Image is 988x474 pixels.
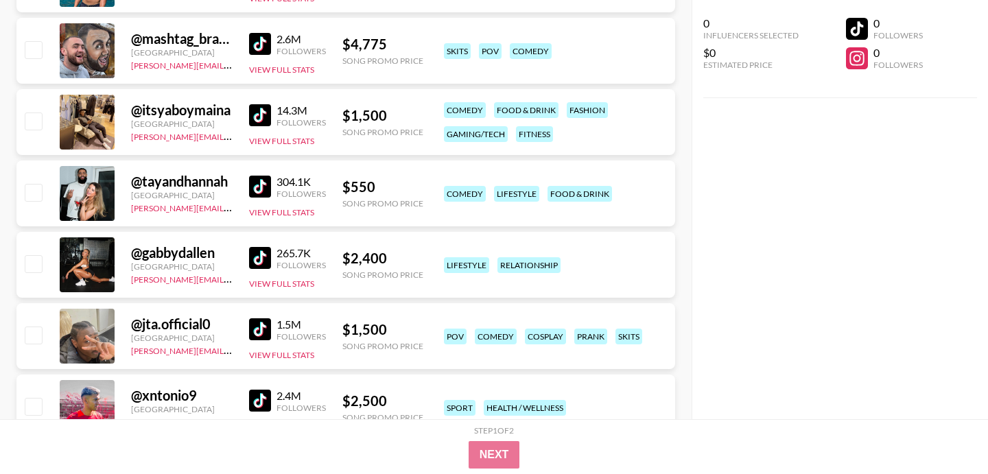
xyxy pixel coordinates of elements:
div: $ 2,500 [342,392,423,410]
div: lifestyle [444,257,489,273]
div: Followers [277,403,326,413]
div: Step 1 of 2 [474,425,514,436]
img: TikTok [249,390,271,412]
div: sport [444,400,475,416]
div: pov [479,43,502,59]
div: prank [574,329,607,344]
div: [GEOGRAPHIC_DATA] [131,119,233,129]
div: Song Promo Price [342,56,423,66]
img: TikTok [249,33,271,55]
a: [PERSON_NAME][EMAIL_ADDRESS][DOMAIN_NAME] [131,200,334,213]
div: 304.1K [277,175,326,189]
div: food & drink [548,186,612,202]
div: [GEOGRAPHIC_DATA] [131,190,233,200]
div: comedy [444,102,486,118]
div: @ mashtag_brady [131,30,233,47]
button: Next [469,441,520,469]
div: 265.7K [277,246,326,260]
a: [PERSON_NAME][EMAIL_ADDRESS][DOMAIN_NAME] [131,58,334,71]
div: Followers [277,46,326,56]
img: TikTok [249,176,271,198]
div: skits [444,43,471,59]
div: 14.3M [277,104,326,117]
div: [GEOGRAPHIC_DATA] [131,47,233,58]
div: Influencers Selected [703,30,799,40]
div: lifestyle [494,186,539,202]
div: @ jta.official0 [131,316,233,333]
div: $ 2,400 [342,250,423,267]
div: comedy [475,329,517,344]
div: [GEOGRAPHIC_DATA] [131,261,233,272]
div: Followers [873,30,923,40]
div: [GEOGRAPHIC_DATA] [131,404,233,414]
div: $0 [703,46,799,60]
div: @ tayandhannah [131,173,233,190]
a: [PERSON_NAME][EMAIL_ADDRESS][DOMAIN_NAME] [131,343,334,356]
div: health / wellness [484,400,566,416]
div: fitness [516,126,553,142]
div: Song Promo Price [342,127,423,137]
img: TikTok [249,104,271,126]
button: View Full Stats [249,279,314,289]
div: Song Promo Price [342,412,423,423]
div: food & drink [494,102,558,118]
div: $ 550 [342,178,423,195]
div: Followers [277,260,326,270]
div: gaming/tech [444,126,508,142]
div: Followers [277,331,326,342]
div: comedy [510,43,552,59]
div: fashion [567,102,608,118]
a: [PERSON_NAME][EMAIL_ADDRESS][DOMAIN_NAME] [131,129,334,142]
div: @ xntonio9 [131,387,233,404]
div: cosplay [525,329,566,344]
div: @ gabbydallen [131,244,233,261]
div: pov [444,329,467,344]
button: View Full Stats [249,64,314,75]
button: View Full Stats [249,136,314,146]
img: TikTok [249,247,271,269]
div: 1.5M [277,318,326,331]
div: $ 1,500 [342,107,423,124]
div: skits [615,329,642,344]
div: Song Promo Price [342,270,423,280]
div: Followers [873,60,923,70]
button: View Full Stats [249,350,314,360]
div: 0 [703,16,799,30]
div: Song Promo Price [342,198,423,209]
div: 0 [873,46,923,60]
img: TikTok [249,318,271,340]
div: 2.6M [277,32,326,46]
div: relationship [497,257,561,273]
iframe: Drift Widget Chat Controller [919,405,972,458]
button: View Full Stats [249,207,314,217]
div: Followers [277,117,326,128]
div: Estimated Price [703,60,799,70]
div: @ itsyaboymaina [131,102,233,119]
div: 0 [873,16,923,30]
div: $ 4,775 [342,36,423,53]
div: Song Promo Price [342,341,423,351]
div: $ 1,500 [342,321,423,338]
div: comedy [444,186,486,202]
div: [GEOGRAPHIC_DATA] [131,333,233,343]
a: [PERSON_NAME][EMAIL_ADDRESS][DOMAIN_NAME] [131,272,334,285]
div: Followers [277,189,326,199]
div: 2.4M [277,389,326,403]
